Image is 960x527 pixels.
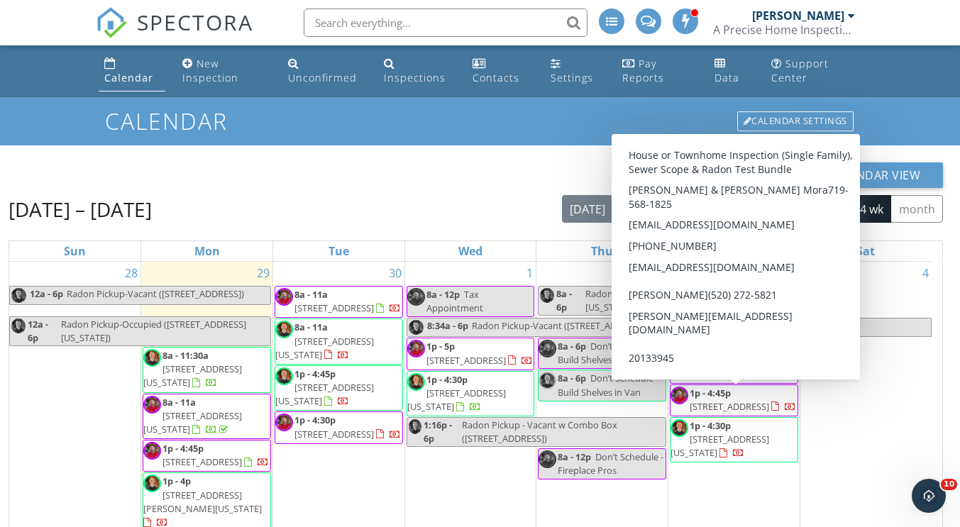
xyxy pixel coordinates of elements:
span: [STREET_ADDRESS][US_STATE] [143,362,242,389]
button: 4 wk [851,195,891,223]
img: img_2851.jpeg [275,367,293,385]
a: Thursday [588,241,616,261]
a: Go to September 29, 2025 [254,262,272,284]
button: [DATE] [562,195,614,223]
span: Don’t Schedule - Fireplace Pros [558,450,663,477]
span: [STREET_ADDRESS][PERSON_NAME][US_STATE] [143,489,262,515]
button: month [890,195,943,223]
a: Go to October 1, 2025 [524,262,536,284]
a: 8a - 11a [STREET_ADDRESS] [294,288,401,314]
img: 5d41ec6cd27e487f914cfc3021816d52.jpeg [407,288,425,306]
div: Settings [551,71,593,84]
span: [STREET_ADDRESS][US_STATE] [143,409,242,436]
span: [STREET_ADDRESS][US_STATE] [275,381,374,407]
a: 1p - 4:30p [STREET_ADDRESS][US_STATE] [407,371,535,417]
span: SPECTORA [137,7,253,37]
img: 5d41ec6cd27e487f914cfc3021816d52.jpeg [143,442,161,460]
a: 8a - 11:30a [STREET_ADDRESS][US_STATE] [143,349,242,389]
a: Go to September 30, 2025 [386,262,404,284]
input: Search everything... [304,9,587,37]
img: 5d41ec6cd27e487f914cfc3021816d52.jpeg [671,387,688,404]
h2: [DATE] – [DATE] [9,195,152,223]
span: [STREET_ADDRESS][US_STATE] [407,387,506,413]
span: [STREET_ADDRESS][US_STATE] [275,335,374,361]
span: [STREET_ADDRESS] [294,428,374,440]
span: [STREET_ADDRESS] [294,301,374,314]
button: Previous [622,195,656,224]
div: Data [715,71,739,84]
a: Contacts [467,51,534,91]
img: img_2851.jpeg [275,321,293,338]
a: Unconfirmed [282,51,366,91]
span: 8a - 6p [558,372,586,384]
div: Calendar Settings [737,111,854,131]
span: 8a - 6p [558,340,586,353]
a: 1p - 4:30p [STREET_ADDRESS][US_STATE] [671,419,769,459]
a: Monday [192,241,223,261]
div: New Inspection [182,57,238,84]
span: [STREET_ADDRESS][US_STATE] [671,353,769,379]
span: Don’t Schedule - Build Shelves in Van [558,340,658,366]
span: 8:34a - 6p [426,318,469,336]
span: [STREET_ADDRESS] [426,354,506,367]
img: img_2851.jpeg [539,372,556,389]
div: Pay Reports [622,57,664,84]
span: 1p - 4:45p [690,387,731,399]
img: The Best Home Inspection Software - Spectora [96,7,127,38]
a: Calendar [99,51,165,91]
span: 1p - 4p [162,475,191,487]
div: Unconfirmed [288,71,357,84]
a: Calendar Settings [736,110,855,133]
span: 12a - 6p [27,317,58,345]
span: 8a - 11:30a [162,349,209,362]
a: Sunday [61,241,89,261]
img: 5d41ec6cd27e487f914cfc3021816d52.jpeg [539,450,556,468]
button: day [727,195,763,223]
span: Radon Pickup-Occupied ([STREET_ADDRESS][US_STATE]) [61,318,246,344]
img: 5d41ec6cd27e487f914cfc3021816d52.jpeg [671,340,688,357]
a: 1p - 4:45p [STREET_ADDRESS] [162,442,269,468]
img: 5d41ec6cd27e487f914cfc3021816d52.jpeg [275,288,293,306]
img: img_2854.jpeg [10,317,27,335]
img: 5d41ec6cd27e487f914cfc3021816d52.jpeg [407,340,425,357]
button: cal wk [805,195,853,223]
span: [STREET_ADDRESS][US_STATE] [671,433,769,459]
a: Go to September 28, 2025 [122,262,140,284]
button: list [696,195,728,223]
a: Data [709,51,754,91]
span: Tax Appointment [426,288,483,314]
span: 8a - 11a [162,396,196,409]
span: Radon Pickup - Vacant w Combo Box ([STREET_ADDRESS]) [462,418,617,445]
span: 1:16p - 6p [423,418,459,446]
a: Wednesday [456,241,485,261]
img: img_2854.jpeg [539,287,556,304]
span: 1p - 4:30p [294,414,336,426]
span: 1p - 4:30p [426,373,468,386]
a: 1p - 5p [STREET_ADDRESS] [426,340,533,366]
span: 12a - 6p [29,287,64,304]
span: 8a - 11a [294,321,328,333]
a: 8a - 11a [STREET_ADDRESS][US_STATE] [275,318,403,365]
iframe: Intercom live chat [912,479,946,513]
span: 8a - 12p [558,450,591,463]
span: 8a - 11a [294,288,328,301]
img: 5d41ec6cd27e487f914cfc3021816d52.jpeg [275,414,293,431]
a: 1p - 4:30p [STREET_ADDRESS] [275,411,403,443]
a: Go to October 2, 2025 [656,262,668,284]
a: SPECTORA [96,19,253,49]
a: Pay Reports [617,51,697,91]
span: 8a - 6p [556,287,583,315]
span: 8a - 11:30a [690,340,736,353]
div: Calendar [104,71,153,84]
a: 1p - 4:45p [STREET_ADDRESS] [670,384,798,416]
span: Don’t Schedule - Build Shelves in Van [558,372,658,398]
span: 1p - 4:45p [162,442,204,455]
a: 8a - 11a [STREET_ADDRESS][US_STATE] [143,394,271,440]
div: Contacts [473,71,519,84]
a: 8a - 11:30a [STREET_ADDRESS][US_STATE] [143,347,271,393]
div: Inspections [384,71,446,84]
span: [STREET_ADDRESS] [690,400,769,413]
span: Radon Pickup-Vacant ([STREET_ADDRESS]) [67,287,244,300]
span: 1p - 4:45p [294,367,336,380]
button: Next [655,195,688,224]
